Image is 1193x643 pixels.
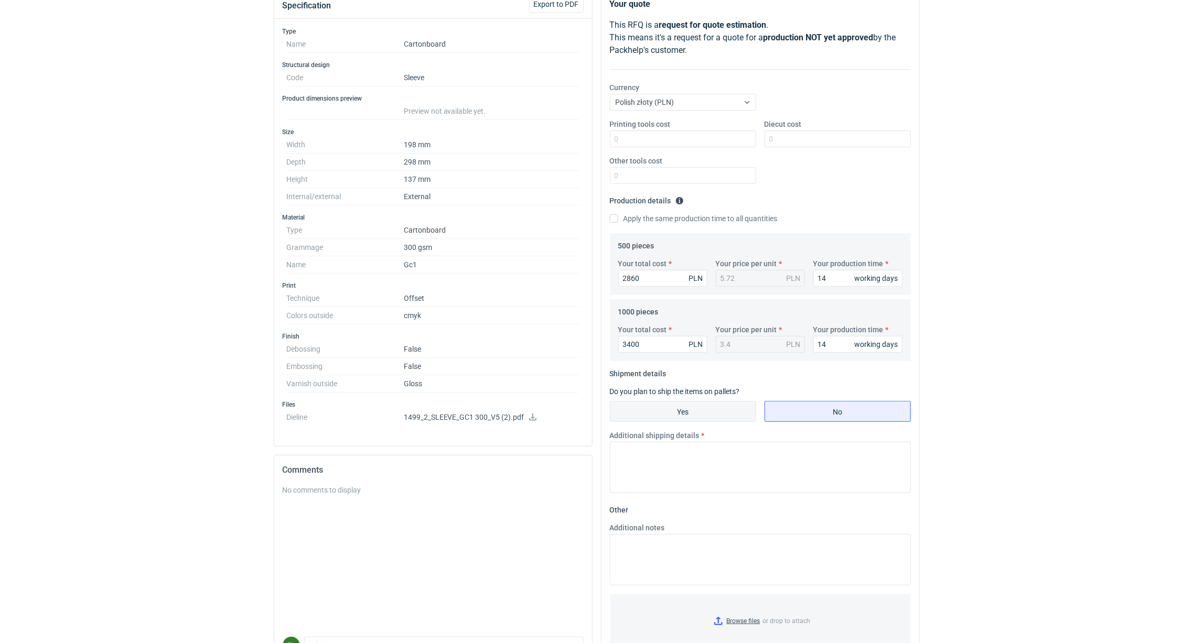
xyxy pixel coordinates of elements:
strong: request for quote estimation [659,20,767,30]
input: 0 [765,130,911,147]
label: Yes [610,401,756,422]
dd: 300 gsm [404,239,579,256]
dd: False [404,341,579,358]
dt: Name [287,256,404,274]
div: working days [855,339,898,350]
dd: Gloss [404,375,579,393]
h3: Product dimensions preview [283,94,584,103]
div: PLN [689,339,703,350]
span: Polish złoty (PLN) [616,98,674,106]
label: Your production time [813,258,884,269]
h3: Structural design [283,61,584,69]
dt: Depth [287,154,404,171]
label: Your total cost [618,324,667,335]
label: Additional notes [610,522,665,533]
dt: Height [287,171,404,188]
div: PLN [787,339,801,350]
dd: Cartonboard [404,222,579,239]
label: No [765,401,911,422]
label: Printing tools cost [610,119,671,129]
dt: Code [287,69,404,86]
div: No comments to display [283,485,584,495]
dt: Width [287,136,404,154]
legend: Shipment details [610,365,667,378]
dt: Type [287,222,404,239]
legend: Other [610,502,629,514]
legend: 1000 pieces [618,303,659,316]
dt: Dieline [287,409,404,430]
h2: Comments [283,464,584,476]
input: 0 [813,336,902,353]
dd: 137 mm [404,171,579,188]
h3: Finish [283,332,584,341]
p: 1499_2_SLEEVE_GC1 300_V5 (2).pdf [404,413,579,422]
div: PLN [689,273,703,284]
strong: production NOT yet approved [764,32,874,42]
label: Additional shipping details [610,430,700,441]
h3: Type [283,27,584,36]
dd: 198 mm [404,136,579,154]
p: This RFQ is a . This means it's a request for a quote for a by the Packhelp's customer. [610,19,911,57]
input: 0 [610,167,756,184]
label: Do you plan to ship the items on pallets? [610,387,740,396]
h3: Files [283,400,584,409]
dd: Gc1 [404,256,579,274]
legend: Production details [610,192,684,205]
div: working days [855,273,898,284]
label: Your production time [813,324,884,335]
label: Your price per unit [716,324,777,335]
label: Your price per unit [716,258,777,269]
dd: Offset [404,290,579,307]
input: 0 [618,336,707,353]
dd: Sleeve [404,69,579,86]
dt: Debossing [287,341,404,358]
span: Export to PDF [534,1,579,8]
span: Preview not available yet. [404,107,486,115]
dt: Name [287,36,404,53]
dd: Cartonboard [404,36,579,53]
legend: 500 pieces [618,237,654,250]
h3: Material [283,213,584,222]
h3: Size [283,128,584,136]
dt: Varnish outside [287,375,404,393]
dd: cmyk [404,307,579,324]
dt: Internal/external [287,188,404,205]
label: Your total cost [618,258,667,269]
div: PLN [787,273,801,284]
dt: Embossing [287,358,404,375]
label: Apply the same production time to all quantities [610,213,778,224]
dt: Technique [287,290,404,307]
input: 0 [618,270,707,287]
label: Currency [610,82,640,93]
label: Diecut cost [765,119,802,129]
dd: External [404,188,579,205]
dt: Grammage [287,239,404,256]
input: 0 [813,270,902,287]
dt: Colors outside [287,307,404,324]
input: 0 [610,130,756,147]
label: Other tools cost [610,156,663,166]
dd: False [404,358,579,375]
dd: 298 mm [404,154,579,171]
h3: Print [283,281,584,290]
